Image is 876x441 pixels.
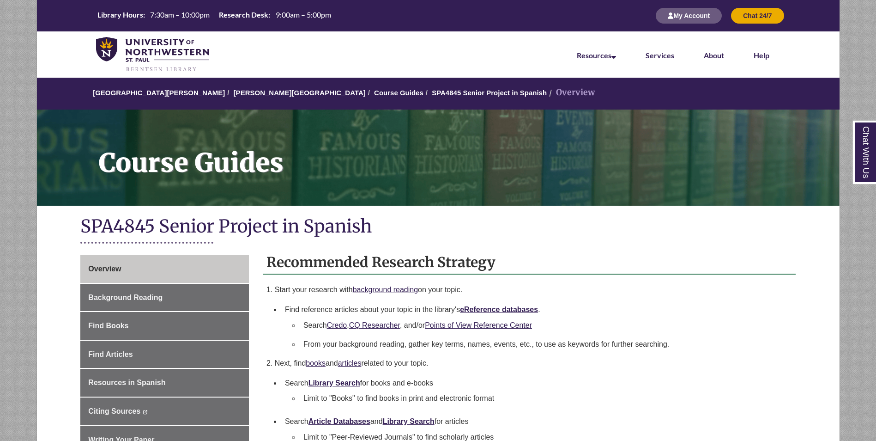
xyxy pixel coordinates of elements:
[143,410,148,414] i: This link opens in a new window
[266,358,792,369] p: 2. Next, find and related to your topic.
[383,417,435,425] a: Library Search
[150,10,210,19] span: 7:30am – 10:00pm
[80,215,795,239] h1: SPA4845 Senior Project in Spanish
[276,10,331,19] span: 9:00am – 5:00pm
[266,284,792,295] p: 1. Start your research with on your topic.
[80,284,249,312] a: Background Reading
[88,407,140,415] span: Citing Sources
[80,341,249,368] a: Find Articles
[656,8,722,24] button: My Account
[281,374,792,412] li: Search for books and e-books
[308,417,370,425] a: Article Databases
[80,398,249,425] a: Citing Sources
[215,10,272,20] th: Research Desk:
[94,10,146,20] th: Library Hours:
[353,286,418,294] a: background reading
[646,51,674,60] a: Services
[93,89,225,97] a: [GEOGRAPHIC_DATA][PERSON_NAME]
[300,335,788,354] li: From your background reading, gather key terms, names, events, etc., to use as keywords for furth...
[80,312,249,340] a: Find Books
[704,51,724,60] a: About
[88,379,165,386] span: Resources in Spanish
[731,8,784,24] button: Chat 24/7
[96,37,209,73] img: UNWSP Library Logo
[88,350,133,358] span: Find Articles
[80,255,249,283] a: Overview
[281,300,792,358] li: Find reference articles about your topic in the library's .
[460,306,538,313] a: eReference databases
[656,12,722,19] a: My Account
[80,369,249,397] a: Resources in Spanish
[88,265,121,273] span: Overview
[300,316,788,335] li: Search , , and/or
[89,110,840,194] h1: Course Guides
[349,321,400,329] a: CQ Researcher
[308,379,360,387] a: Library Search
[425,321,532,329] a: Points of View Reference Center
[577,51,616,60] a: Resources
[432,89,547,97] a: SPA4845 Senior Project in Spanish
[327,321,347,329] a: Credo
[37,110,840,206] a: Course Guides
[88,294,163,301] span: Background Reading
[547,86,595,99] li: Overview
[94,10,335,21] table: Hours Today
[300,389,788,408] li: Limit to "Books" to find books in print and electronic format
[263,251,796,275] h2: Recommended Research Strategy
[234,89,366,97] a: [PERSON_NAME][GEOGRAPHIC_DATA]
[94,10,335,22] a: Hours Today
[306,359,326,367] a: books
[754,51,769,60] a: Help
[374,89,423,97] a: Course Guides
[338,359,362,367] a: articles
[731,12,784,19] a: Chat 24/7
[88,322,128,330] span: Find Books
